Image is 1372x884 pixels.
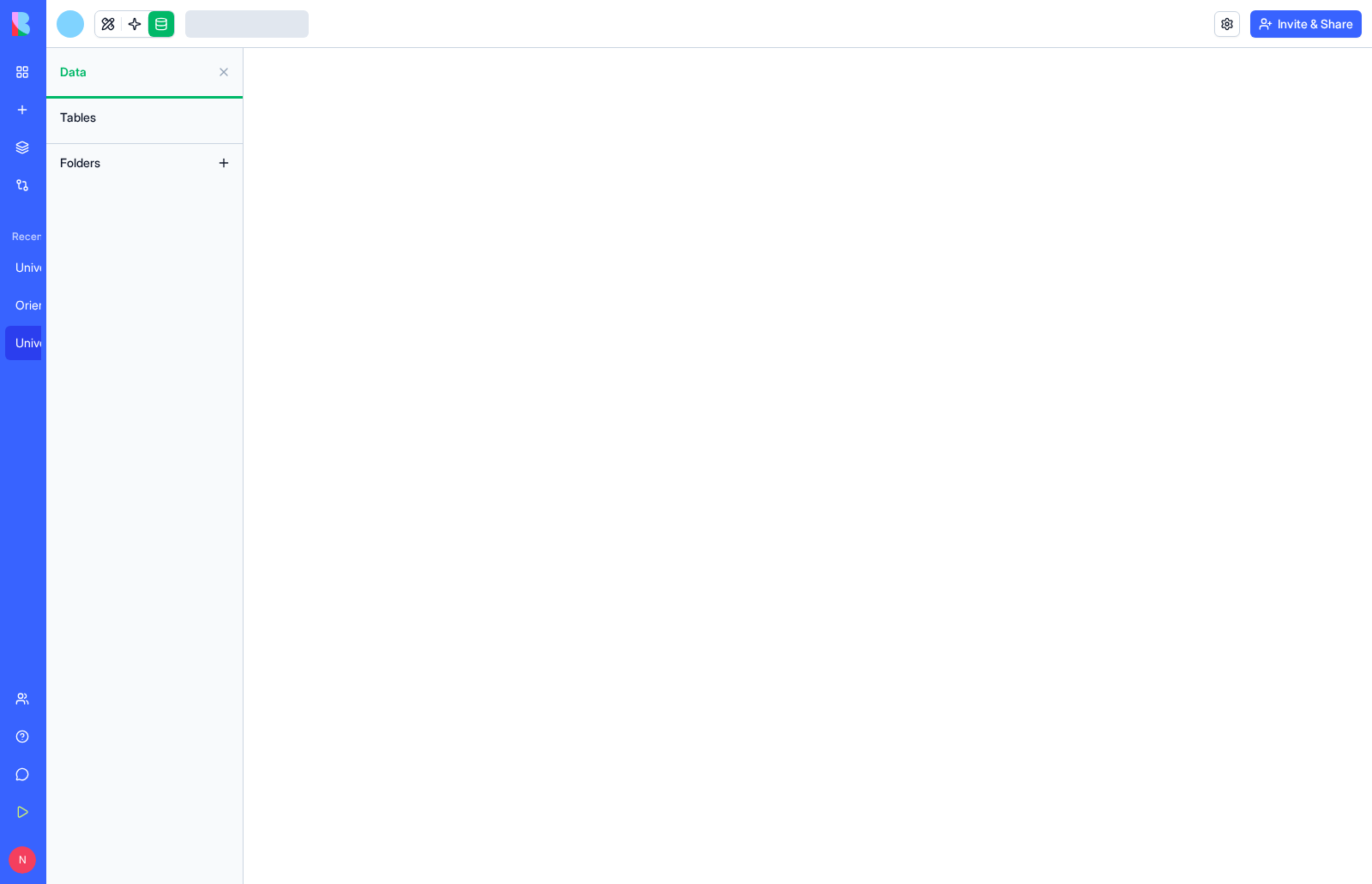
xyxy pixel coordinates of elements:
span: Recent [5,230,41,244]
button: Folders [51,149,210,177]
span: N [9,846,36,874]
div: University Orientation Hub [15,259,63,276]
img: logo [12,12,118,36]
button: Invite & Share [1250,10,1362,38]
div: Orientation Event App [15,297,63,314]
button: Tables [51,104,238,131]
span: Folders [60,154,100,171]
div: University Avatar Attendance System [15,334,63,352]
span: Tables [60,109,96,126]
a: Orientation Event App [5,288,74,322]
a: University Orientation Hub [5,250,74,285]
span: Data [60,63,210,81]
a: University Avatar Attendance System [5,326,74,360]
